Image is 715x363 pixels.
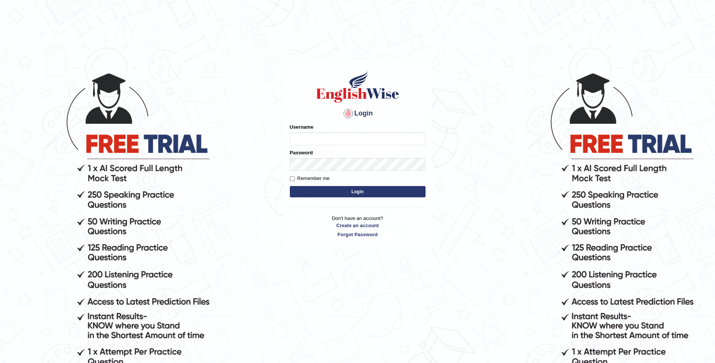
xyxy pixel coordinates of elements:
[290,215,426,238] p: Don't have an account?
[290,186,426,197] button: Login
[290,222,426,229] a: Create an account
[315,70,401,104] img: Logo of English Wise sign in for intelligent practice with AI
[290,149,313,156] label: Password
[290,175,330,182] label: Remember me
[290,108,426,120] h4: Login
[290,176,295,181] input: Remember me
[290,231,426,238] a: Forgot Password
[290,123,314,131] label: Username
